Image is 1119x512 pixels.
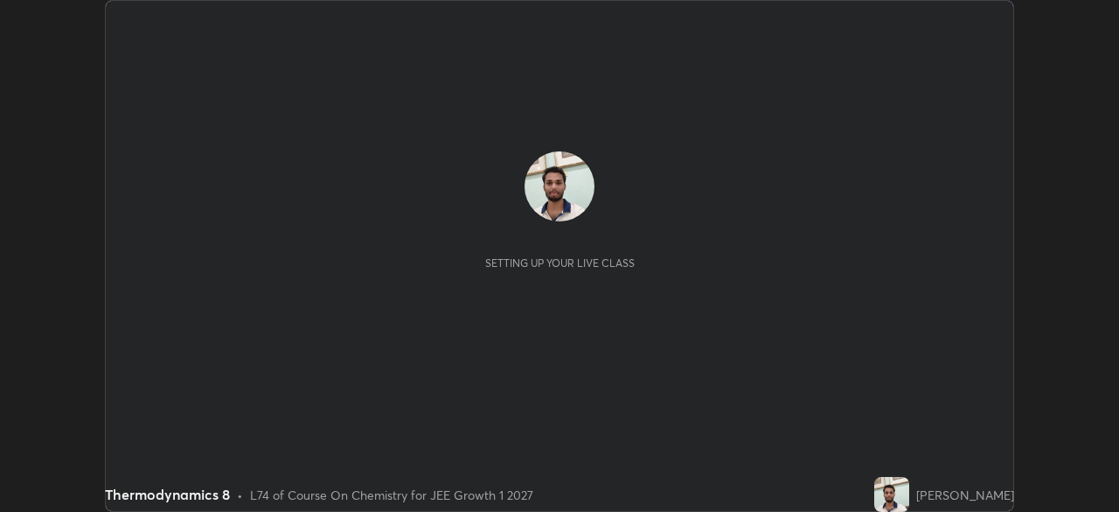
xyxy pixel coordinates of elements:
div: • [237,486,243,504]
div: Thermodynamics 8 [105,484,230,505]
img: c66d2e97de7f40d29c29f4303e2ba008.jpg [874,477,909,512]
div: L74 of Course On Chemistry for JEE Growth 1 2027 [250,486,533,504]
div: Setting up your live class [485,256,635,270]
div: [PERSON_NAME] [916,486,1014,504]
img: c66d2e97de7f40d29c29f4303e2ba008.jpg [525,151,594,221]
